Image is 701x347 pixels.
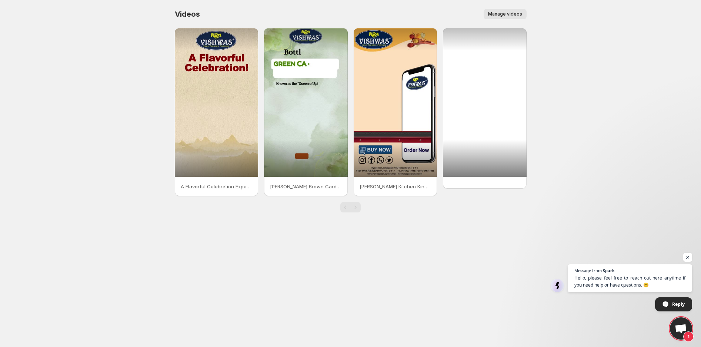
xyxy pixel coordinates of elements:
span: Message from [574,268,602,272]
span: Videos [175,10,200,19]
span: Hello, please feel free to reach out here anytime if you need help or have questions. 😊 [574,274,685,288]
p: A Flavorful Celebration Experience the Traditional Indian Taste with [PERSON_NAME] Spices [181,183,253,190]
span: Manage videos [488,11,522,17]
span: Spark [603,268,615,272]
button: Manage videos [484,9,527,19]
span: Reply [672,298,685,311]
span: 1 [683,331,694,342]
p: [PERSON_NAME] Brown Cardamom [270,183,342,190]
nav: Pagination [340,202,361,212]
div: Open chat [670,317,692,340]
p: [PERSON_NAME] Kitchen King [PERSON_NAME] Kitchen King [PERSON_NAME] [360,183,431,190]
